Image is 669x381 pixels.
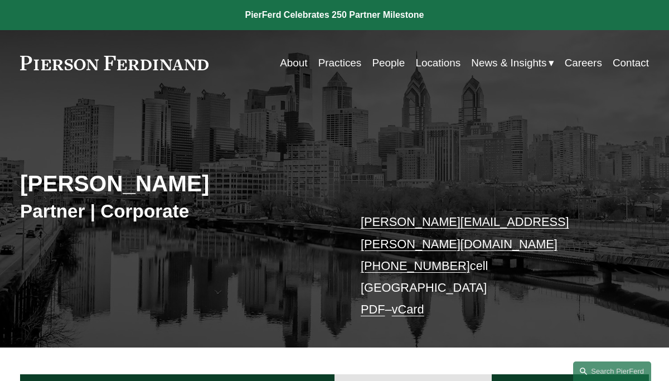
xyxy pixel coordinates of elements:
a: Contact [613,52,649,74]
p: cell [GEOGRAPHIC_DATA] – [361,211,623,320]
span: News & Insights [471,54,546,73]
a: [PHONE_NUMBER] [361,259,470,273]
a: Search this site [573,361,651,381]
a: About [280,52,307,74]
h3: Partner | Corporate [20,200,334,223]
a: [PERSON_NAME][EMAIL_ADDRESS][PERSON_NAME][DOMAIN_NAME] [361,215,569,250]
a: Practices [318,52,362,74]
a: PDF [361,302,385,316]
h2: [PERSON_NAME] [20,170,334,197]
a: Locations [415,52,460,74]
a: vCard [392,302,424,316]
a: folder dropdown [471,52,554,74]
a: Careers [565,52,602,74]
a: People [372,52,405,74]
